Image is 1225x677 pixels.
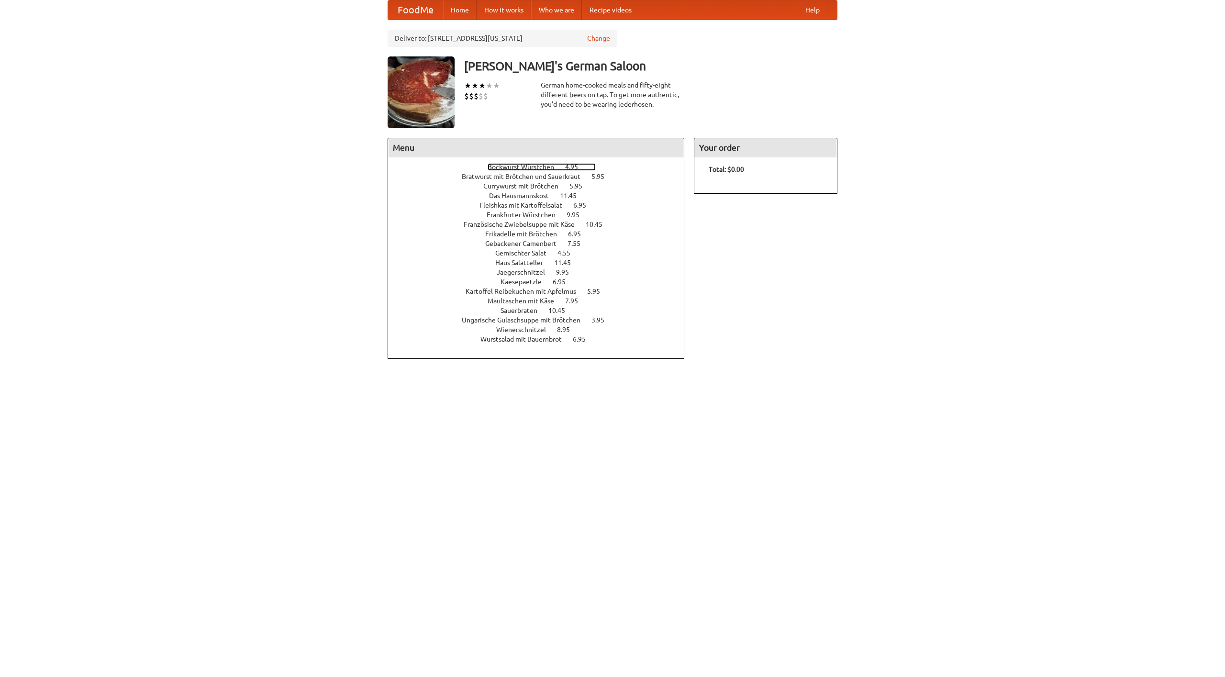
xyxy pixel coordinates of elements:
[485,240,598,247] a: Gebackener Camenbert 7.55
[462,316,590,324] span: Ungarische Gulaschsuppe mit Brötchen
[495,249,556,257] span: Gemischter Salat
[480,335,571,343] span: Wurstsalad mit Bauernbrot
[466,288,618,295] a: Kartoffel Reibekuchen mit Apfelmus 5.95
[464,80,471,91] li: ★
[560,192,586,200] span: 11.45
[462,173,622,180] a: Bratwurst mit Brötchen und Sauerkraut 5.95
[462,316,622,324] a: Ungarische Gulaschsuppe mit Brötchen 3.95
[485,240,566,247] span: Gebackener Camenbert
[483,182,568,190] span: Currywurst mit Brötchen
[553,278,575,286] span: 6.95
[554,259,580,266] span: 11.45
[497,268,555,276] span: Jaegerschnitzel
[485,230,567,238] span: Frikadelle mit Brötchen
[568,230,590,238] span: 6.95
[489,192,558,200] span: Das Hausmannskost
[497,268,587,276] a: Jaegerschnitzel 9.95
[493,80,500,91] li: ★
[480,335,603,343] a: Wurstsalad mit Bauernbrot 6.95
[495,259,589,266] a: Haus Salatteller 11.45
[496,326,556,333] span: Wienerschnitzel
[548,307,575,314] span: 10.45
[487,211,597,219] a: Frankfurter Würstchen 9.95
[488,163,596,171] a: Bockwurst Würstchen 4.95
[556,268,579,276] span: 9.95
[565,163,588,171] span: 4.95
[587,288,610,295] span: 5.95
[573,335,595,343] span: 6.95
[489,192,594,200] a: Das Hausmannskost 11.45
[464,56,837,76] h3: [PERSON_NAME]'s German Saloon
[462,173,590,180] span: Bratwurst mit Brötchen und Sauerkraut
[483,91,488,101] li: $
[565,297,588,305] span: 7.95
[469,91,474,101] li: $
[496,326,588,333] a: Wienerschnitzel 8.95
[567,211,589,219] span: 9.95
[464,91,469,101] li: $
[388,30,617,47] div: Deliver to: [STREET_ADDRESS][US_STATE]
[495,259,553,266] span: Haus Salatteller
[709,166,744,173] b: Total: $0.00
[388,138,684,157] h4: Menu
[388,0,443,20] a: FoodMe
[569,182,592,190] span: 5.95
[477,0,531,20] a: How it works
[488,297,564,305] span: Maultaschen mit Käse
[479,91,483,101] li: $
[557,326,579,333] span: 8.95
[501,278,583,286] a: Kaesepaetzle 6.95
[464,221,584,228] span: Französische Zwiebelsuppe mit Käse
[474,91,479,101] li: $
[501,307,583,314] a: Sauerbraten 10.45
[485,230,599,238] a: Frikadelle mit Brötchen 6.95
[501,278,551,286] span: Kaesepaetzle
[487,211,565,219] span: Frankfurter Würstchen
[483,182,600,190] a: Currywurst mit Brötchen 5.95
[479,201,572,209] span: Fleishkas mit Kartoffelsalat
[587,33,610,43] a: Change
[479,80,486,91] li: ★
[568,240,590,247] span: 7.55
[541,80,684,109] div: German home-cooked meals and fifty-eight different beers on tap. To get more authentic, you'd nee...
[479,201,604,209] a: Fleishkas mit Kartoffelsalat 6.95
[464,221,620,228] a: Französische Zwiebelsuppe mit Käse 10.45
[471,80,479,91] li: ★
[495,249,588,257] a: Gemischter Salat 4.55
[531,0,582,20] a: Who we are
[501,307,547,314] span: Sauerbraten
[388,56,455,128] img: angular.jpg
[488,163,564,171] span: Bockwurst Würstchen
[798,0,827,20] a: Help
[582,0,639,20] a: Recipe videos
[443,0,477,20] a: Home
[488,297,596,305] a: Maultaschen mit Käse 7.95
[694,138,837,157] h4: Your order
[591,173,614,180] span: 5.95
[591,316,614,324] span: 3.95
[557,249,580,257] span: 4.55
[573,201,596,209] span: 6.95
[466,288,586,295] span: Kartoffel Reibekuchen mit Apfelmus
[586,221,612,228] span: 10.45
[486,80,493,91] li: ★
